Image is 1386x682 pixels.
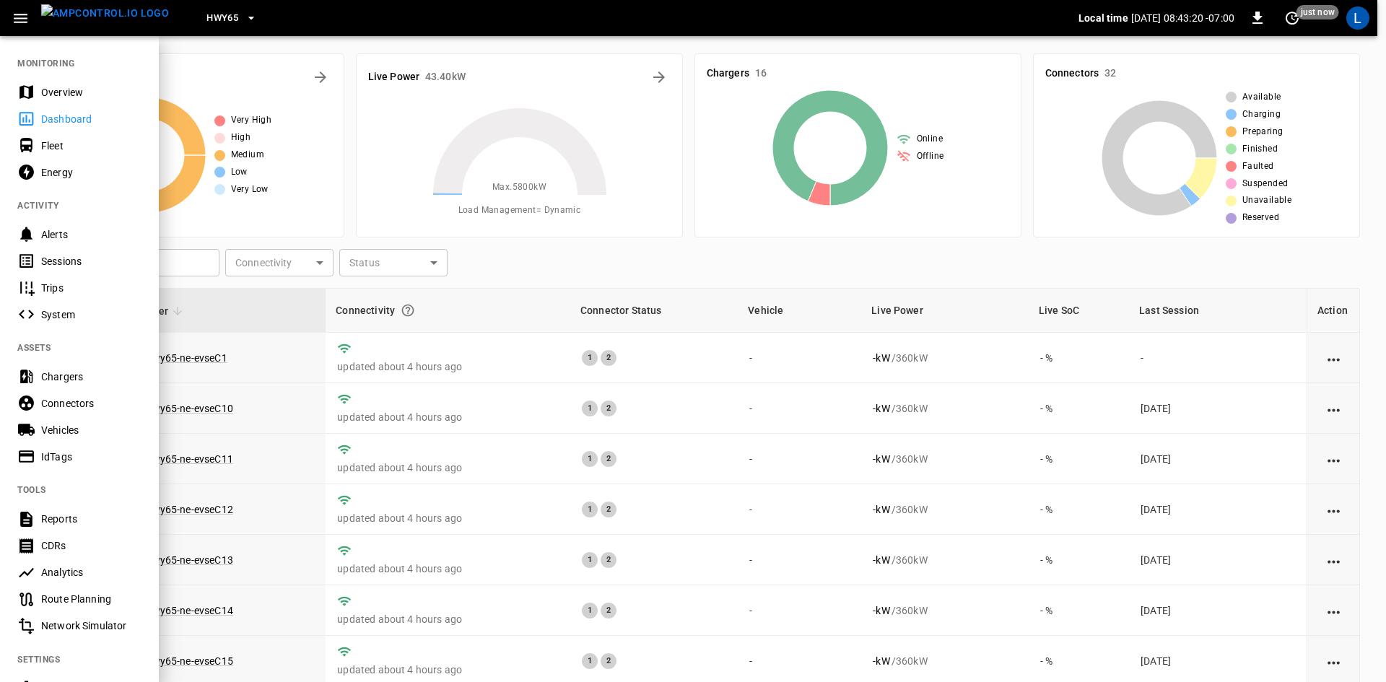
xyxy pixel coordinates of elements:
div: Trips [41,281,141,295]
div: Sessions [41,254,141,268]
button: set refresh interval [1281,6,1304,30]
div: CDRs [41,538,141,553]
div: Fleet [41,139,141,153]
div: Alerts [41,227,141,242]
div: Chargers [41,370,141,384]
span: just now [1296,5,1339,19]
img: ampcontrol.io logo [41,4,169,22]
div: Network Simulator [41,618,141,633]
span: HWY65 [206,10,238,27]
div: System [41,307,141,322]
p: Local time [1078,11,1128,25]
div: Reports [41,512,141,526]
div: Connectors [41,396,141,411]
div: Overview [41,85,141,100]
div: Vehicles [41,423,141,437]
div: Analytics [41,565,141,580]
div: Route Planning [41,592,141,606]
div: IdTags [41,450,141,464]
p: [DATE] 08:43:20 -07:00 [1131,11,1234,25]
div: profile-icon [1346,6,1369,30]
div: Dashboard [41,112,141,126]
div: Energy [41,165,141,180]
